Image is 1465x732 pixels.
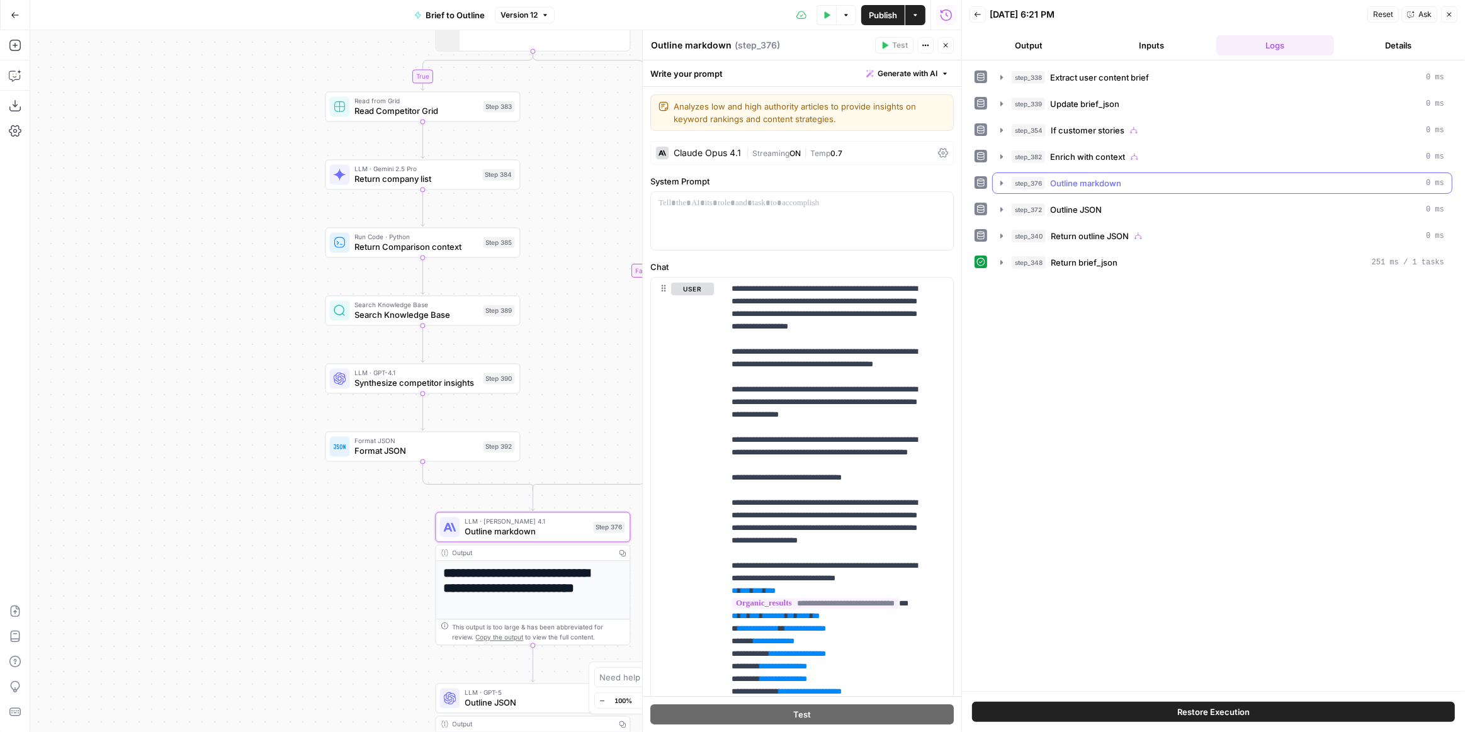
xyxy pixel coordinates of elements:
[875,37,914,53] button: Test
[1093,35,1211,55] button: Inputs
[1372,257,1444,268] span: 251 ms / 1 tasks
[354,368,478,378] span: LLM · GPT-4.1
[482,169,514,180] div: Step 384
[421,325,424,363] g: Edge from step_389 to step_390
[993,226,1452,246] button: 0 ms
[421,393,424,431] g: Edge from step_390 to step_392
[650,704,954,724] button: Test
[354,376,478,389] span: Synthesize competitor insights
[1050,203,1102,216] span: Outline JSON
[325,295,520,325] div: Search Knowledge BaseSearch Knowledge BaseStep 389
[325,227,520,257] div: Run Code · PythonReturn Comparison contextStep 385
[1050,98,1119,110] span: Update brief_json
[993,252,1452,273] button: 251 ms / 1 tasks
[671,283,714,295] button: user
[1426,125,1444,136] span: 0 ms
[354,172,477,185] span: Return company list
[483,373,514,384] div: Step 390
[1339,35,1457,55] button: Details
[501,9,538,21] span: Version 12
[1216,35,1335,55] button: Logs
[593,521,625,532] div: Step 376
[426,9,485,21] span: Brief to Outline
[650,175,954,188] label: System Prompt
[483,441,514,452] div: Step 392
[354,96,478,106] span: Read from Grid
[861,65,954,82] button: Generate with AI
[354,232,478,242] span: Run Code · Python
[354,240,478,253] span: Return Comparison context
[483,305,514,316] div: Step 389
[421,257,424,295] g: Edge from step_385 to step_389
[810,149,830,158] span: Temp
[993,200,1452,220] button: 0 ms
[421,51,533,91] g: Edge from step_382 to step_383
[452,548,611,558] div: Output
[993,94,1452,114] button: 0 ms
[354,436,478,446] span: Format JSON
[1373,9,1393,20] span: Reset
[1012,177,1045,189] span: step_376
[1426,177,1444,189] span: 0 ms
[325,91,520,121] div: Read from GridRead Competitor GridStep 383
[643,60,961,86] div: Write your prompt
[1012,124,1046,137] span: step_354
[452,719,611,729] div: Output
[533,51,643,491] g: Edge from step_382 to step_382-conditional-end
[1426,72,1444,83] span: 0 ms
[483,237,514,248] div: Step 385
[830,149,842,158] span: 0.7
[407,5,492,25] button: Brief to Outline
[325,431,520,461] div: Format JSONFormat JSONStep 392
[421,121,424,159] g: Edge from step_383 to step_384
[1012,98,1045,110] span: step_339
[354,104,478,117] span: Read Competitor Grid
[483,101,514,112] div: Step 383
[793,708,811,721] span: Test
[1426,204,1444,215] span: 0 ms
[972,702,1455,722] button: Restore Execution
[465,696,588,709] span: Outline JSON
[452,622,625,642] div: This output is too large & has been abbreviated for review. to view the full content.
[651,39,732,52] textarea: Outline markdown
[1050,71,1149,84] span: Extract user content brief
[1012,150,1045,163] span: step_382
[1050,177,1121,189] span: Outline markdown
[465,687,588,697] span: LLM · GPT-5
[1051,124,1124,137] span: If customer stories
[531,487,535,510] g: Edge from step_382-conditional-end to step_376
[869,9,897,21] span: Publish
[1177,706,1250,718] span: Restore Execution
[1051,256,1117,269] span: Return brief_json
[674,149,741,157] div: Claude Opus 4.1
[354,164,477,174] span: LLM · Gemini 2.5 Pro
[1401,6,1437,23] button: Ask
[789,149,801,158] span: ON
[354,444,478,457] span: Format JSON
[1012,71,1045,84] span: step_338
[993,120,1452,140] button: 0 ms
[674,100,946,125] textarea: Analyzes low and high authority articles to provide insights on keyword rankings and content stra...
[1051,230,1129,242] span: Return outline JSON
[421,189,424,227] g: Edge from step_384 to step_385
[354,308,478,321] span: Search Knowledge Base
[861,5,905,25] button: Publish
[993,173,1452,193] button: 0 ms
[1012,203,1045,216] span: step_372
[1050,150,1125,163] span: Enrich with context
[746,146,752,159] span: |
[752,149,789,158] span: Streaming
[1426,151,1444,162] span: 0 ms
[465,525,588,538] span: Outline markdown
[801,146,810,159] span: |
[615,695,633,706] span: 100%
[892,40,908,51] span: Test
[1426,230,1444,242] span: 0 ms
[475,633,523,641] span: Copy the output
[531,645,535,682] g: Edge from step_376 to step_372
[735,39,780,52] span: ( step_376 )
[1418,9,1432,20] span: Ask
[993,67,1452,87] button: 0 ms
[465,516,588,526] span: LLM · [PERSON_NAME] 4.1
[1367,6,1399,23] button: Reset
